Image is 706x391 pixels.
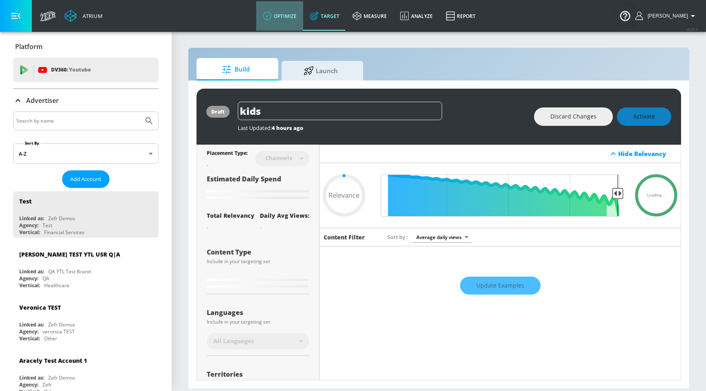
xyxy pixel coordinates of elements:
[51,65,91,74] p: DV360:
[272,124,303,132] span: 4 hours ago
[207,150,248,158] div: Placement Type:
[13,297,159,344] div: Veronica TESTLinked as:Zefr DemosAgency:veronica TESTVertical:Other
[211,108,225,115] div: draft
[65,10,103,22] a: Atrium
[686,27,698,31] span: v 4.25.4
[19,304,61,311] div: Veronica TEST
[207,174,309,202] div: Estimated Daily Spend
[19,215,44,222] div: Linked as:
[238,124,526,132] div: Last Updated:
[213,337,254,345] span: All Languages
[48,321,75,328] div: Zefr Demos
[319,145,681,163] div: Hide Relevancy
[19,250,120,258] div: [PERSON_NAME] TEST YTL USR Q|A
[550,112,597,122] span: Discard Changes
[42,222,52,229] div: Test
[256,1,303,31] a: optimize
[324,233,365,241] h6: Content Filter
[635,11,698,21] button: [PERSON_NAME]
[48,268,91,275] div: QA YTL Test Brand
[13,143,159,164] div: A-Z
[207,320,309,324] div: Include in your targeting set
[42,381,52,388] div: Zefr
[19,282,40,289] div: Vertical:
[44,282,69,289] div: Healthcare
[19,357,87,364] div: Aracely Test Account 1
[534,107,613,126] button: Discard Changes
[393,1,439,31] a: Analyze
[328,192,360,199] span: Relevance
[69,65,91,74] p: Youtube
[644,13,688,19] span: login as: uyen.hoang@zefr.com
[207,309,309,316] div: Languages
[79,12,103,20] div: Atrium
[13,35,159,58] div: Platform
[13,191,159,238] div: TestLinked as:Zefr DemosAgency:TestVertical:Financial Services
[13,58,159,82] div: DV360: Youtube
[19,374,44,381] div: Linked as:
[26,96,59,105] p: Advertiser
[13,244,159,291] div: [PERSON_NAME] TEST YTL USR Q|ALinked as:QA YTL Test BrandAgency:QAVertical:Healthcare
[207,249,309,255] div: Content Type
[16,116,140,126] input: Search by name
[647,193,665,197] span: Loading...
[44,335,57,342] div: Other
[412,232,471,243] div: Average daily views
[19,268,44,275] div: Linked as:
[261,154,296,161] div: Channels
[19,222,38,229] div: Agency:
[439,1,482,31] a: Report
[48,374,75,381] div: Zefr Demos
[303,1,346,31] a: Target
[290,61,352,80] span: Launch
[19,321,44,328] div: Linked as:
[44,229,85,236] div: Financial Services
[387,233,408,241] span: Sort by
[207,259,309,264] div: Include in your targeting set
[207,371,309,378] div: Territories
[207,333,309,349] div: All Languages
[19,335,40,342] div: Vertical:
[23,141,41,146] label: Sort By
[19,197,31,205] div: Test
[260,212,309,219] div: Daily Avg Views:
[13,89,159,112] div: Advertiser
[207,174,281,183] span: Estimated Daily Spend
[48,215,75,222] div: Zefr Demos
[205,60,267,79] span: Build
[618,150,676,158] div: Hide Relevancy
[19,229,40,236] div: Vertical:
[19,328,38,335] div: Agency:
[614,4,637,27] button: Open Resource Center
[377,174,623,217] input: Final Threshold
[19,275,38,282] div: Agency:
[346,1,393,31] a: measure
[42,275,49,282] div: QA
[70,174,101,184] span: Add Account
[207,212,255,219] div: Total Relevancy
[15,42,42,51] p: Platform
[19,381,38,388] div: Agency:
[62,170,109,188] button: Add Account
[42,328,75,335] div: veronica TEST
